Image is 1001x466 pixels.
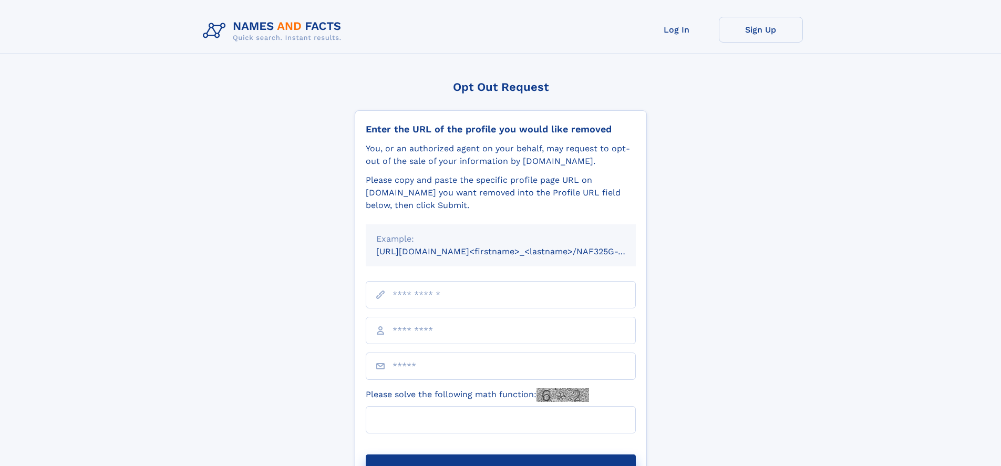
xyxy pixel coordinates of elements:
[719,17,803,43] a: Sign Up
[366,388,589,402] label: Please solve the following math function:
[366,174,636,212] div: Please copy and paste the specific profile page URL on [DOMAIN_NAME] you want removed into the Pr...
[376,246,656,256] small: [URL][DOMAIN_NAME]<firstname>_<lastname>/NAF325G-xxxxxxxx
[355,80,647,94] div: Opt Out Request
[376,233,625,245] div: Example:
[199,17,350,45] img: Logo Names and Facts
[366,142,636,168] div: You, or an authorized agent on your behalf, may request to opt-out of the sale of your informatio...
[635,17,719,43] a: Log In
[366,123,636,135] div: Enter the URL of the profile you would like removed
